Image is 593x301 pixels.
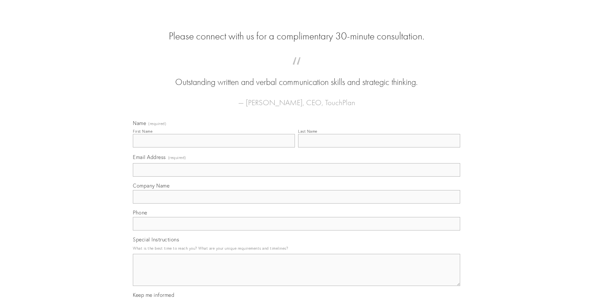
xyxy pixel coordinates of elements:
span: Phone [133,209,147,216]
div: First Name [133,129,152,134]
figcaption: — [PERSON_NAME], CEO, TouchPlan [143,88,450,109]
span: Keep me informed [133,292,174,298]
h2: Please connect with us for a complimentary 30-minute consultation. [133,30,460,42]
span: Email Address [133,154,166,160]
span: Company Name [133,182,169,189]
span: “ [143,63,450,76]
span: (required) [148,122,166,126]
blockquote: Outstanding written and verbal communication skills and strategic thinking. [143,63,450,88]
span: (required) [168,153,186,162]
span: Name [133,120,146,126]
p: What is the best time to reach you? What are your unique requirements and timelines? [133,244,460,253]
span: Special Instructions [133,236,179,243]
div: Last Name [298,129,317,134]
